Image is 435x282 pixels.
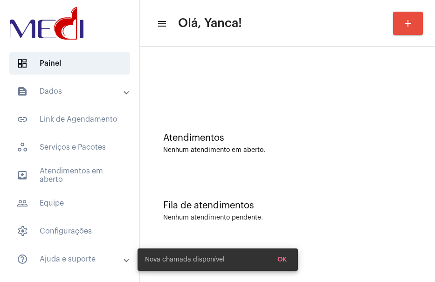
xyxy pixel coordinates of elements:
[157,18,166,29] mat-icon: sidenav icon
[6,80,139,103] mat-expansion-panel-header: sidenav iconDados
[163,133,412,143] div: Atendimentos
[277,256,287,263] span: OK
[9,220,130,242] span: Configurações
[17,86,124,97] mat-panel-title: Dados
[9,164,130,186] span: Atendimentos em aberto
[270,251,294,268] button: OK
[17,254,28,265] mat-icon: sidenav icon
[145,255,225,264] span: Nova chamada disponível
[17,170,28,181] mat-icon: sidenav icon
[9,52,130,75] span: Painel
[17,114,28,125] mat-icon: sidenav icon
[7,5,86,42] img: d3a1b5fa-500b-b90f-5a1c-719c20e9830b.png
[17,58,28,69] span: sidenav icon
[163,200,412,211] div: Fila de atendimentos
[17,198,28,209] mat-icon: sidenav icon
[17,142,28,153] span: sidenav icon
[9,136,130,158] span: Serviços e Pacotes
[9,108,130,131] span: Link de Agendamento
[6,248,139,270] mat-expansion-panel-header: sidenav iconAjuda e suporte
[17,226,28,237] span: sidenav icon
[163,214,263,221] div: Nenhum atendimento pendente.
[178,16,242,31] span: Olá, Yanca!
[9,192,130,214] span: Equipe
[402,18,414,29] mat-icon: add
[163,147,412,154] div: Nenhum atendimento em aberto.
[17,254,124,265] mat-panel-title: Ajuda e suporte
[17,86,28,97] mat-icon: sidenav icon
